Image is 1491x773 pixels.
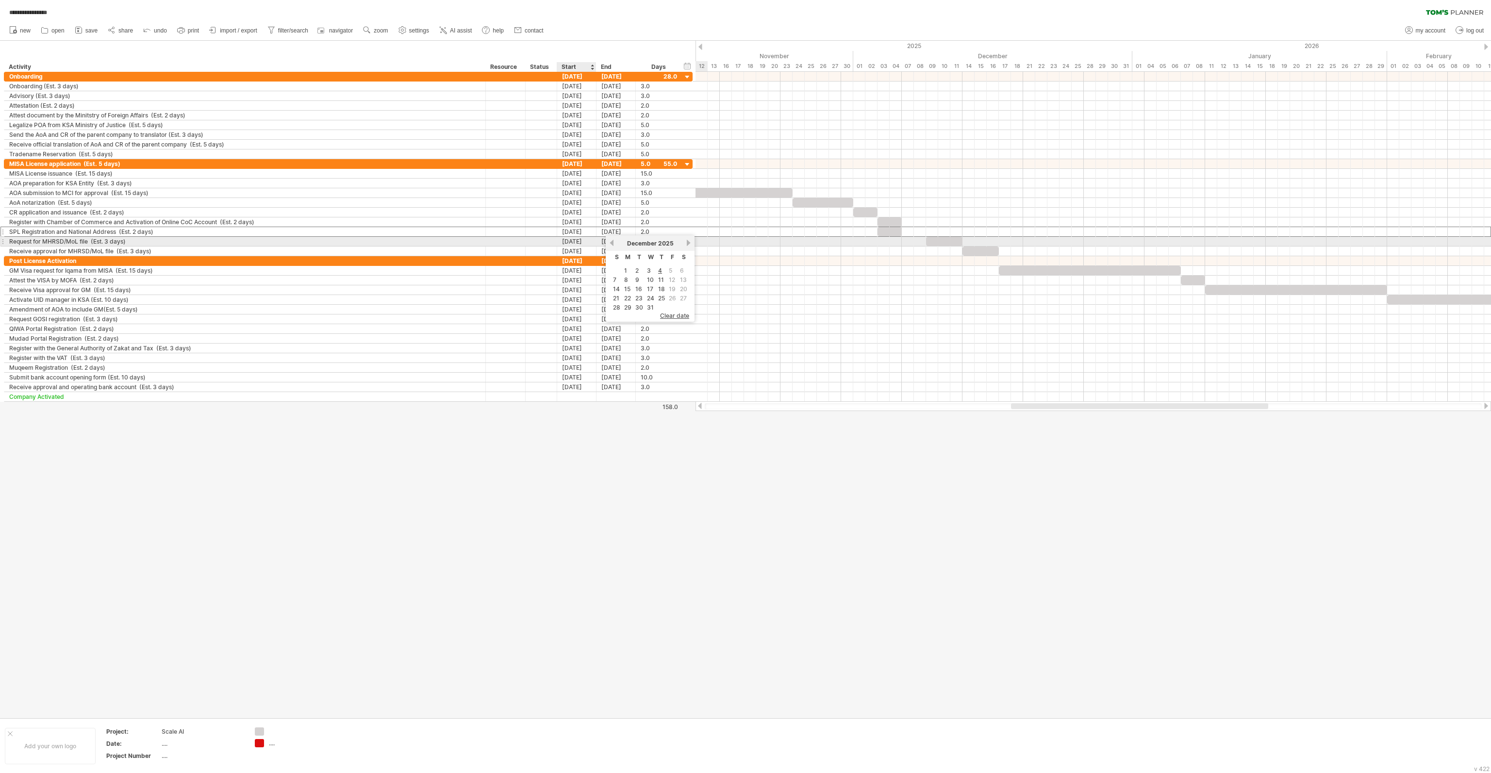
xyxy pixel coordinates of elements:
[646,284,654,294] a: 17
[667,285,678,293] td: this is a weekend day
[596,314,636,324] div: [DATE]
[641,324,677,333] div: 2.0
[926,61,938,71] div: Tuesday, 9 December 2025
[641,149,677,159] div: 5.0
[1229,61,1242,71] div: Tuesday, 13 January 2026
[1387,61,1399,71] div: Sunday, 1 February 2026
[1266,61,1278,71] div: Sunday, 18 January 2026
[1120,61,1132,71] div: Wednesday, 31 December 2025
[914,61,926,71] div: Monday, 8 December 2025
[162,752,243,760] div: ....
[648,253,654,261] span: Wednesday
[557,140,596,149] div: [DATE]
[1363,61,1375,71] div: Wednesday, 28 January 2026
[9,305,480,314] div: Amendment of AOA to include GM(Est. 5 days)
[596,130,636,139] div: [DATE]
[9,82,480,91] div: Onboarding (Est. 3 days)
[1411,61,1424,71] div: Tuesday, 3 February 2026
[72,24,100,37] a: save
[265,24,311,37] a: filter/search
[9,227,480,236] div: SPL Registration and National Address (Est. 2 days)
[696,61,708,71] div: Wednesday, 12 November 2025
[9,101,480,110] div: Attestation (Est. 2 days)
[9,159,480,168] div: MISA License application (Est. 5 days)
[106,740,160,748] div: Date:
[878,61,890,71] div: Wednesday, 3 December 2025
[106,727,160,736] div: Project:
[9,353,480,362] div: Register with the VAT (Est. 3 days)
[9,217,480,227] div: Register with Chamber of Commerce and Activation of Online CoC Account (Est. 2 days)
[596,382,636,392] div: [DATE]
[512,24,547,37] a: contact
[207,24,260,37] a: import / export
[853,61,865,71] div: Monday, 1 December 2025
[1290,61,1302,71] div: Tuesday, 20 January 2026
[557,324,596,333] div: [DATE]
[641,188,677,197] div: 15.0
[1072,61,1084,71] div: Thursday, 25 December 2025
[780,61,793,71] div: Sunday, 23 November 2025
[596,179,636,188] div: [DATE]
[596,373,636,382] div: [DATE]
[668,266,673,275] span: 5
[557,130,596,139] div: [DATE]
[557,305,596,314] div: [DATE]
[1047,61,1060,71] div: Tuesday, 23 December 2025
[175,24,202,37] a: print
[938,61,950,71] div: Wednesday, 10 December 2025
[409,27,429,34] span: settings
[623,266,628,275] a: 1
[635,62,681,72] div: Days
[612,303,621,312] a: 28
[679,294,688,303] span: 27
[38,24,67,37] a: open
[1436,61,1448,71] div: Thursday, 5 February 2026
[9,140,480,149] div: Receive official translation of AoA and CR of the parent company (Est. 5 days)
[493,27,504,34] span: help
[841,61,853,71] div: Sunday, 30 November 2025
[596,82,636,91] div: [DATE]
[557,198,596,207] div: [DATE]
[490,62,520,72] div: Resource
[902,61,914,71] div: Sunday, 7 December 2025
[1023,61,1035,71] div: Sunday, 21 December 2025
[596,266,636,275] div: [DATE]
[657,284,666,294] a: 18
[646,275,655,284] a: 10
[269,739,322,747] div: ....
[1416,27,1445,34] span: my account
[615,253,619,261] span: Sunday
[596,256,636,265] div: [DATE]
[685,239,692,247] a: next
[1351,61,1363,71] div: Tuesday, 27 January 2026
[9,344,480,353] div: Register with the General Authority of Zakat and Tax (Est. 3 days)
[557,72,596,81] div: [DATE]
[668,275,676,284] span: 12
[641,101,677,110] div: 2.0
[1403,24,1448,37] a: my account
[9,237,480,246] div: Request for MHRSD/MoL file (Est. 3 days)
[641,179,677,188] div: 3.0
[641,363,677,372] div: 2.0
[596,169,636,178] div: [DATE]
[596,237,636,246] div: [DATE]
[682,253,686,261] span: Saturday
[557,382,596,392] div: [DATE]
[601,62,630,72] div: End
[1448,61,1460,71] div: Sunday, 8 February 2026
[1453,24,1487,37] a: log out
[9,208,480,217] div: CR application and issuance (Est. 2 days)
[9,334,480,343] div: Mudad Portal Registration (Est. 2 days)
[361,24,391,37] a: zoom
[9,285,480,295] div: Receive Visa approval for GM (Est. 15 days)
[9,314,480,324] div: Request GOSI registration (Est. 3 days)
[557,179,596,188] div: [DATE]
[1169,61,1181,71] div: Tuesday, 6 January 2026
[9,130,480,139] div: Send the AoA and CR of the parent company to translator (Est. 3 days)
[596,159,636,168] div: [DATE]
[1108,61,1120,71] div: Tuesday, 30 December 2025
[612,294,620,303] a: 21
[562,62,591,72] div: Start
[557,256,596,265] div: [DATE]
[1242,61,1254,71] div: Wednesday, 14 January 2026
